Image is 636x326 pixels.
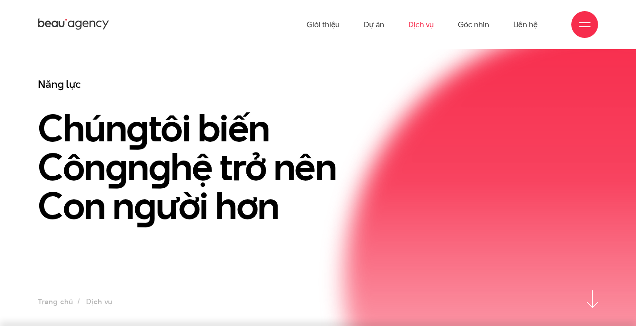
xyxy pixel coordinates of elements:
[38,78,359,91] h3: Năng lực
[38,297,73,307] a: Trang chủ
[38,109,359,225] h1: Chún tôi biến Côn n hệ trở nên Con n ười hơn
[134,179,156,232] en: g
[149,140,171,193] en: g
[105,140,128,193] en: g
[126,101,149,154] en: g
